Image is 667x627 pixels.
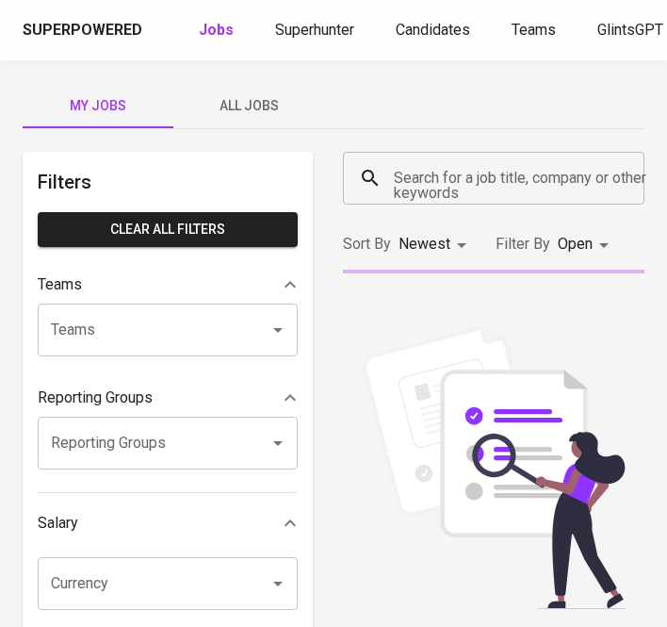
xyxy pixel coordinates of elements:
[265,430,291,456] button: Open
[38,273,82,296] p: Teams
[53,218,283,241] span: Clear All filters
[38,212,298,247] button: Clear All filters
[38,167,298,197] h6: Filters
[512,21,556,39] span: Teams
[352,326,635,609] img: file_searching.svg
[558,227,615,262] div: Open
[23,20,146,41] a: Superpowered
[38,379,298,417] div: Reporting Groups
[38,266,298,304] div: Teams
[265,570,291,597] button: Open
[343,233,391,256] p: Sort By
[597,21,663,39] span: GlintsGPT
[512,19,560,42] a: Teams
[38,387,153,409] p: Reporting Groups
[34,94,162,118] span: My Jobs
[275,19,358,42] a: Superhunter
[199,21,234,39] b: Jobs
[399,233,450,256] p: Newest
[399,227,473,262] div: Newest
[496,233,550,256] p: Filter By
[199,19,237,42] a: Jobs
[38,504,298,542] div: Salary
[558,235,593,253] span: Open
[185,94,313,118] span: All Jobs
[23,20,142,41] div: Superpowered
[265,317,291,343] button: Open
[38,512,78,535] p: Salary
[396,19,474,42] a: Candidates
[275,21,354,39] span: Superhunter
[396,21,470,39] span: Candidates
